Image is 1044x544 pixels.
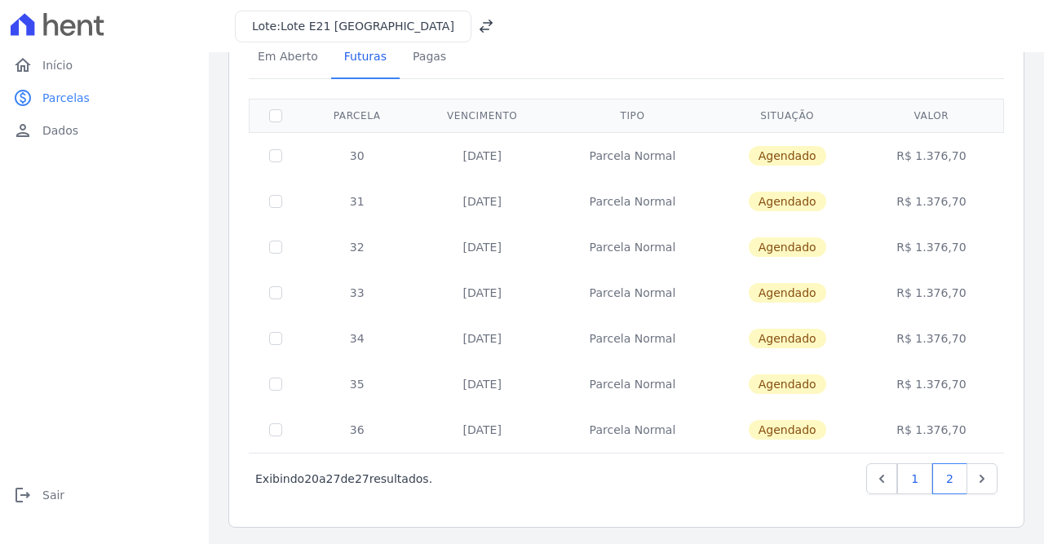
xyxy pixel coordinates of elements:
span: 27 [355,472,369,485]
td: 30 [302,132,412,179]
a: paidParcelas [7,82,202,114]
a: personDados [7,114,202,147]
td: Parcela Normal [552,270,713,316]
span: Agendado [749,146,826,166]
td: [DATE] [412,224,552,270]
a: 2 [932,463,967,494]
a: homeInício [7,49,202,82]
td: R$ 1.376,70 [862,270,1002,316]
td: R$ 1.376,70 [862,316,1002,361]
i: paid [13,88,33,108]
p: Exibindo a de resultados. [255,471,432,487]
span: Pagas [403,40,456,73]
span: Em Aberto [248,40,328,73]
a: logoutSair [7,479,202,511]
a: Previous [866,463,897,494]
td: Parcela Normal [552,361,713,407]
a: Em Aberto [245,37,331,79]
th: Valor [862,99,1002,132]
td: R$ 1.376,70 [862,407,1002,453]
td: Parcela Normal [552,132,713,179]
a: Next [967,463,998,494]
td: R$ 1.376,70 [862,361,1002,407]
th: Vencimento [412,99,552,132]
span: Parcelas [42,90,90,106]
td: 32 [302,224,412,270]
span: Sair [42,487,64,503]
td: 31 [302,179,412,224]
td: R$ 1.376,70 [862,224,1002,270]
td: [DATE] [412,179,552,224]
td: 36 [302,407,412,453]
span: Agendado [749,420,826,440]
td: [DATE] [412,132,552,179]
i: home [13,55,33,75]
td: [DATE] [412,316,552,361]
td: Parcela Normal [552,316,713,361]
a: 1 [897,463,932,494]
td: R$ 1.376,70 [862,132,1002,179]
th: Parcela [302,99,412,132]
i: person [13,121,33,140]
span: Agendado [749,329,826,348]
a: Futuras [331,37,400,79]
span: Futuras [334,40,396,73]
i: logout [13,485,33,505]
th: Tipo [552,99,713,132]
h3: Lote: [252,18,454,35]
td: 35 [302,361,412,407]
td: Parcela Normal [552,407,713,453]
a: Pagas [400,37,459,79]
span: 20 [304,472,319,485]
th: Situação [713,99,862,132]
td: 33 [302,270,412,316]
span: Lote E21 [GEOGRAPHIC_DATA] [281,20,454,33]
td: [DATE] [412,270,552,316]
span: Agendado [749,374,826,394]
td: 34 [302,316,412,361]
span: Dados [42,122,78,139]
span: Agendado [749,237,826,257]
span: Agendado [749,192,826,211]
span: 27 [326,472,341,485]
td: Parcela Normal [552,179,713,224]
td: [DATE] [412,407,552,453]
td: [DATE] [412,361,552,407]
span: Início [42,57,73,73]
span: Agendado [749,283,826,303]
td: Parcela Normal [552,224,713,270]
td: R$ 1.376,70 [862,179,1002,224]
